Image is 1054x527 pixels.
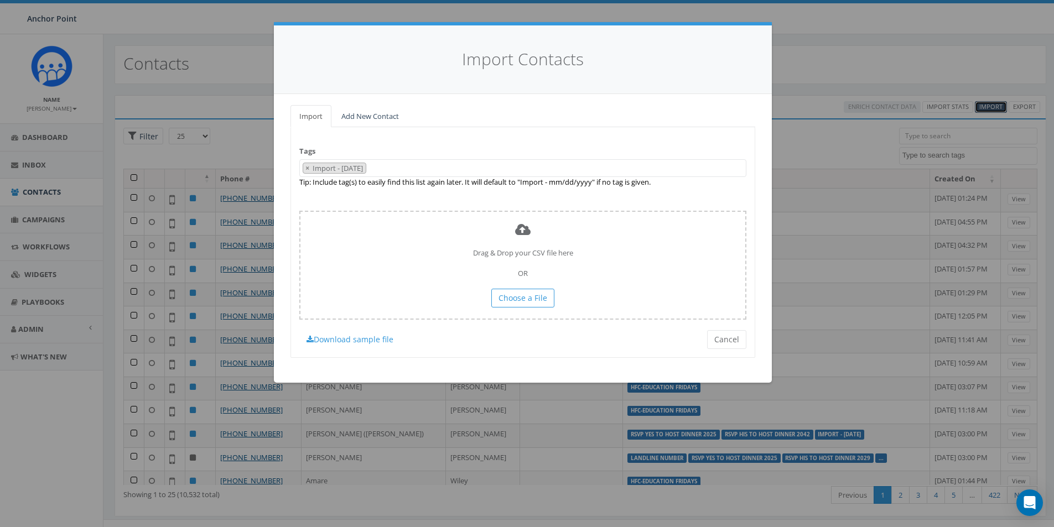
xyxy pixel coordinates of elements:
[290,105,331,128] a: Import
[333,105,408,128] a: Add New Contact
[369,164,375,174] textarea: Search
[311,163,366,173] span: Import - [DATE]
[290,48,755,71] h4: Import Contacts
[299,330,401,349] a: Download sample file
[303,163,311,174] button: Remove item
[707,330,746,349] button: Cancel
[518,268,528,278] span: OR
[299,211,746,320] div: Drag & Drop your CSV file here
[299,177,651,187] label: Tip: Include tag(s) to easily find this list again later. It will default to "Import - mm/dd/yyyy...
[305,163,309,173] span: ×
[303,163,366,174] li: Import - 10/01/2025
[299,146,315,156] label: Tags
[1016,489,1043,516] div: Open Intercom Messenger
[499,293,547,303] span: Choose a File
